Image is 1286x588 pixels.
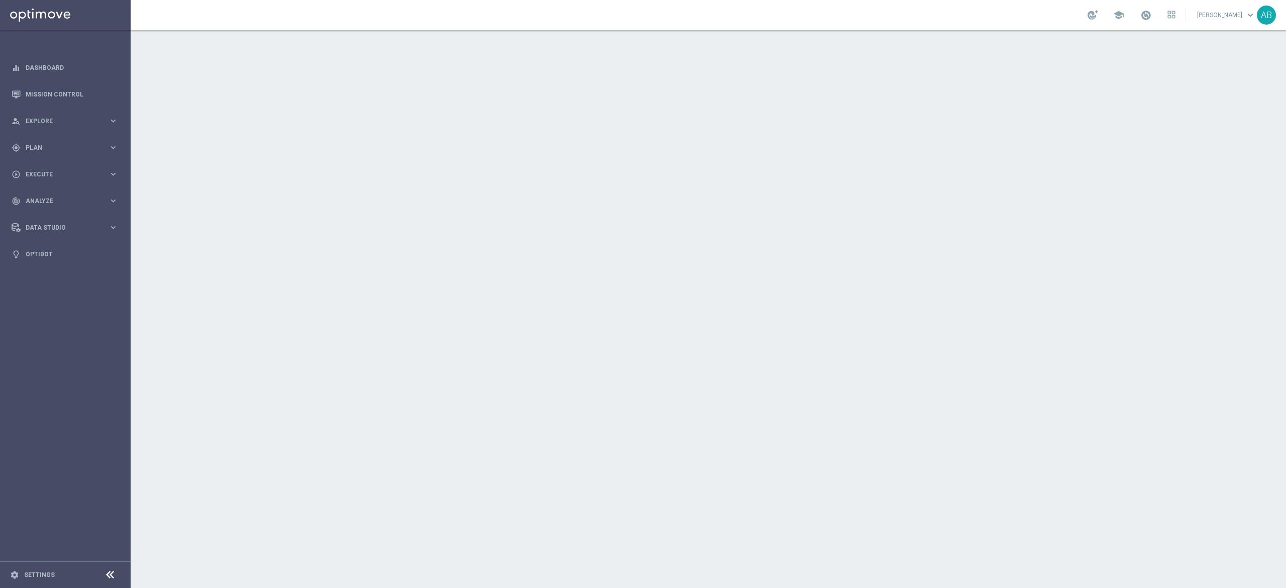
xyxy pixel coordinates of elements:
[10,570,19,579] i: settings
[26,118,109,124] span: Explore
[26,54,118,81] a: Dashboard
[26,225,109,231] span: Data Studio
[12,170,109,179] div: Execute
[1257,6,1276,25] div: AB
[11,250,119,258] button: lightbulb Optibot
[12,170,21,179] i: play_circle_outline
[109,169,118,179] i: keyboard_arrow_right
[109,196,118,206] i: keyboard_arrow_right
[12,81,118,108] div: Mission Control
[109,116,118,126] i: keyboard_arrow_right
[1245,10,1256,21] span: keyboard_arrow_down
[11,117,119,125] button: person_search Explore keyboard_arrow_right
[12,54,118,81] div: Dashboard
[109,143,118,152] i: keyboard_arrow_right
[11,64,119,72] button: equalizer Dashboard
[12,143,21,152] i: gps_fixed
[12,241,118,267] div: Optibot
[11,224,119,232] button: Data Studio keyboard_arrow_right
[12,197,109,206] div: Analyze
[26,241,118,267] a: Optibot
[12,223,109,232] div: Data Studio
[109,223,118,232] i: keyboard_arrow_right
[1113,10,1124,21] span: school
[26,198,109,204] span: Analyze
[11,170,119,178] button: play_circle_outline Execute keyboard_arrow_right
[12,117,21,126] i: person_search
[26,171,109,177] span: Execute
[24,572,55,578] a: Settings
[1196,8,1257,23] a: [PERSON_NAME]keyboard_arrow_down
[11,197,119,205] button: track_changes Analyze keyboard_arrow_right
[12,117,109,126] div: Explore
[12,63,21,72] i: equalizer
[26,145,109,151] span: Plan
[26,81,118,108] a: Mission Control
[12,197,21,206] i: track_changes
[11,90,119,99] button: Mission Control
[12,250,21,259] i: lightbulb
[11,144,119,152] button: gps_fixed Plan keyboard_arrow_right
[12,143,109,152] div: Plan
